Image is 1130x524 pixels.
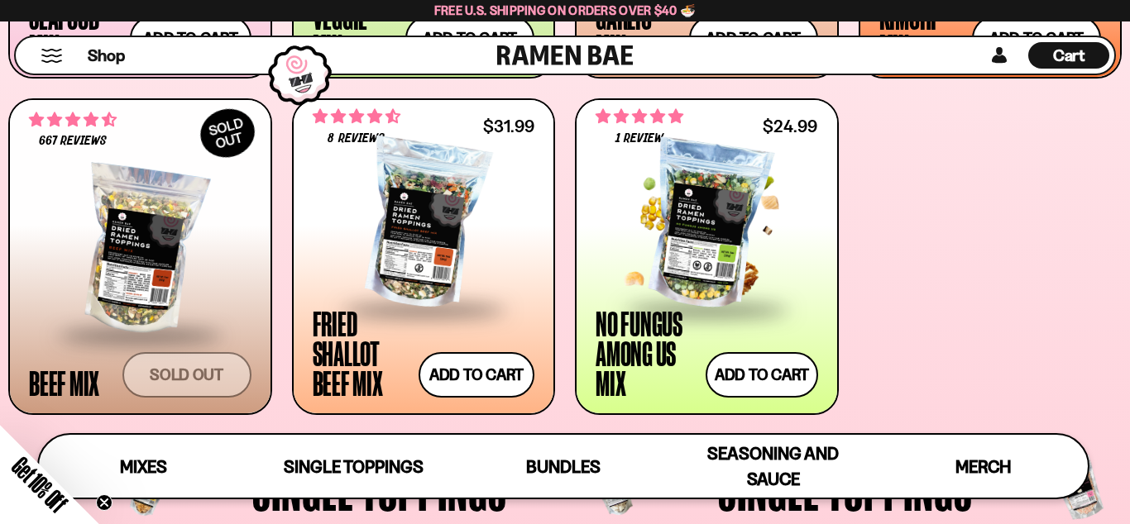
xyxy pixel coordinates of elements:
div: Fried Shallot Beef Mix [313,308,411,398]
div: SOLD OUT [192,99,263,165]
span: Seasoning and Sauce [707,443,839,489]
a: Mixes [39,435,249,498]
button: Add to cart [419,352,534,398]
a: 5.00 stars 1 review $24.99 No Fungus Among Us Mix Add to cart [575,98,839,415]
button: Mobile Menu Trigger [41,49,63,63]
span: Bundles [526,456,601,477]
a: Merch [878,435,1088,498]
span: Merch [955,456,1011,477]
div: $31.99 [483,118,534,134]
div: $24.99 [763,118,817,134]
a: Seasoning and Sauce [668,435,879,498]
a: Bundles [458,435,668,498]
div: Beef Mix [29,368,99,398]
span: Cart [1053,45,1085,65]
span: 667 reviews [39,135,107,148]
span: 5.00 stars [596,106,683,127]
span: Free U.S. Shipping on Orders over $40 🍜 [434,2,697,18]
span: Single Toppings [284,456,424,477]
a: SOLDOUT 4.64 stars 667 reviews Beef Mix Sold out [8,98,272,415]
span: Mixes [120,456,167,477]
span: 4.64 stars [29,109,117,131]
span: 1 review [615,132,663,145]
span: Get 10% Off [7,452,72,517]
a: Single Toppings [249,435,459,498]
button: Close teaser [96,494,113,511]
div: No Fungus Among Us Mix [596,308,697,398]
span: Shop [88,45,125,67]
button: Add to cart [706,352,817,398]
span: 8 reviews [328,132,384,145]
span: 4.62 stars [313,106,400,127]
a: 4.62 stars 8 reviews $31.99 Fried Shallot Beef Mix Add to cart [292,98,556,415]
a: Cart [1028,37,1109,74]
a: Shop [88,42,125,69]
